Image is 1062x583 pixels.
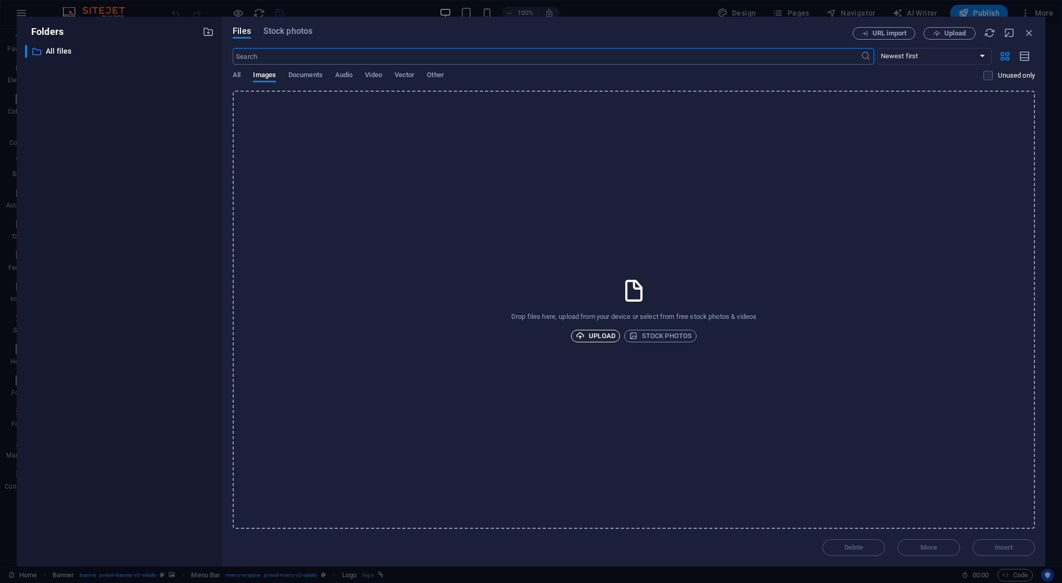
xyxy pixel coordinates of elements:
p: All files [46,45,195,57]
button: Stock photos [624,330,697,342]
p: Drop files here, upload from your device or select from free stock photos & videos [511,312,756,321]
span: Stock photos [263,25,312,38]
span: All [233,69,241,83]
i: Minimize [1004,27,1015,39]
span: Upload [944,30,966,36]
span: Stock photos [629,330,692,342]
button: Upload [924,27,976,40]
i: Reload [984,27,995,39]
button: Upload [571,330,620,342]
p: Folders [25,25,64,39]
span: Documents [288,69,323,83]
span: Files [233,25,251,38]
button: 2 [26,538,35,547]
span: Video [365,69,382,83]
i: Create new folder [203,26,214,38]
p: Displays only files that are not in use on the website. Files added during this session can still... [998,71,1035,80]
span: Images [253,69,276,83]
span: Vector [395,69,415,83]
span: Audio [335,69,352,83]
span: Other [427,69,444,83]
button: URL import [853,27,915,40]
i: Close [1023,27,1035,39]
span: Upload [576,330,615,342]
span: URL import [873,30,906,36]
input: Search [233,48,860,65]
button: 1 [26,524,35,532]
div: ​ [25,45,27,58]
